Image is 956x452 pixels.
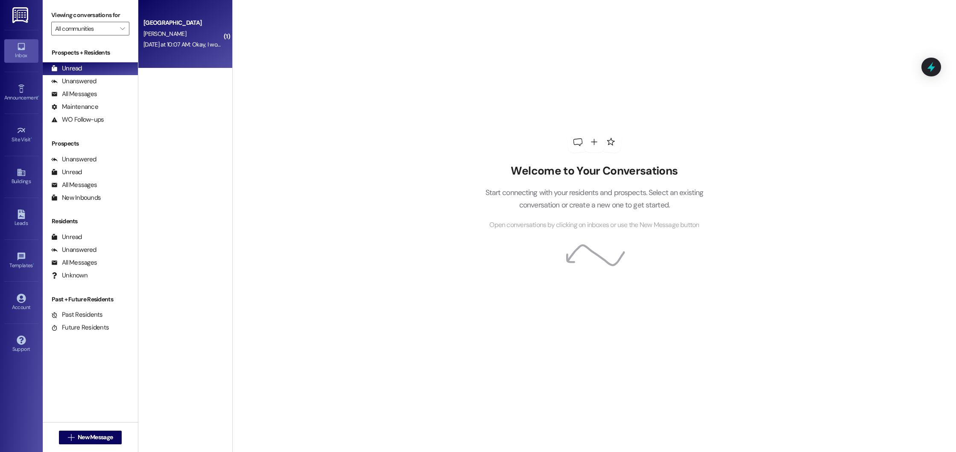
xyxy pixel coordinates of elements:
a: Account [4,291,38,314]
div: Future Residents [51,323,109,332]
a: Support [4,333,38,356]
p: Start connecting with your residents and prospects. Select an existing conversation or create a n... [472,187,716,211]
label: Viewing conversations for [51,9,129,22]
span: • [38,93,39,99]
a: Leads [4,207,38,230]
div: Unread [51,64,82,73]
a: Site Visit • [4,123,38,146]
div: Unanswered [51,155,96,164]
div: Past + Future Residents [43,295,138,304]
span: Open conversations by clicking on inboxes or use the New Message button [489,220,699,230]
i:  [68,434,74,441]
div: All Messages [51,181,97,190]
div: Unknown [51,271,88,280]
div: WO Follow-ups [51,115,104,124]
div: [GEOGRAPHIC_DATA] [143,18,222,27]
div: Residents [43,217,138,226]
div: All Messages [51,90,97,99]
img: ResiDesk Logo [12,7,30,23]
div: Maintenance [51,102,98,111]
div: Unread [51,168,82,177]
span: New Message [78,433,113,442]
a: Templates • [4,249,38,272]
i:  [120,25,125,32]
div: Unanswered [51,77,96,86]
input: All communities [55,22,116,35]
div: [DATE] at 10:07 AM: Okay, I would like to still schedule a tour with you! Are you available somet... [143,41,475,48]
div: Past Residents [51,310,103,319]
div: Unanswered [51,245,96,254]
div: New Inbounds [51,193,101,202]
span: [PERSON_NAME] [143,30,186,38]
span: • [33,261,34,267]
div: All Messages [51,258,97,267]
span: • [31,135,32,141]
div: Unread [51,233,82,242]
div: Prospects [43,139,138,148]
h2: Welcome to Your Conversations [472,164,716,178]
div: Prospects + Residents [43,48,138,57]
a: Inbox [4,39,38,62]
button: New Message [59,431,122,444]
a: Buildings [4,165,38,188]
